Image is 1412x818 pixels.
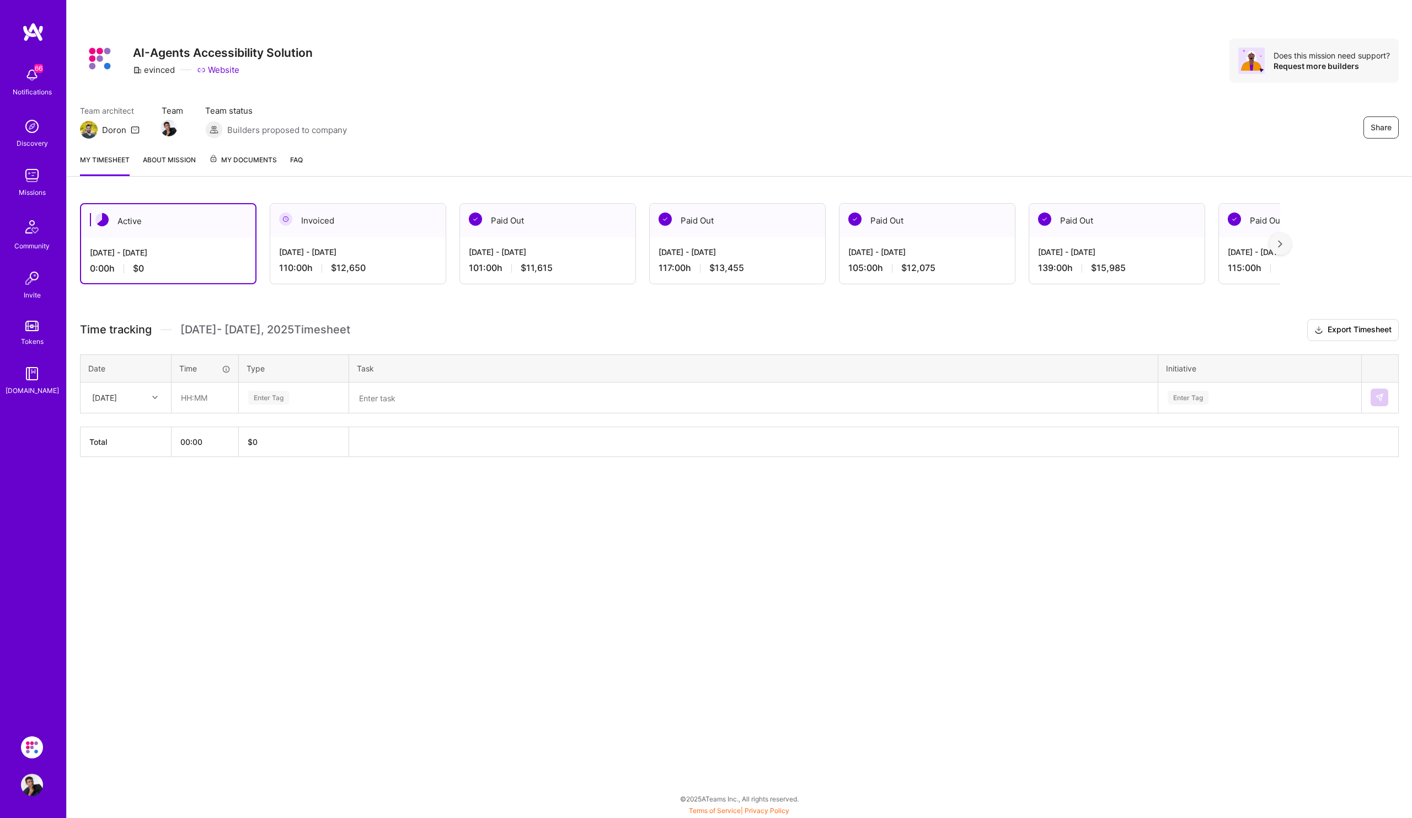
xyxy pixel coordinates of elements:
[19,187,46,198] div: Missions
[1274,61,1390,71] div: Request more builders
[1228,213,1241,226] img: Paid Out
[180,323,350,337] span: [DATE] - [DATE] , 2025 Timesheet
[209,154,277,166] span: My Documents
[1038,246,1196,258] div: [DATE] - [DATE]
[1371,122,1392,133] span: Share
[172,383,238,412] input: HH:MM
[1314,325,1323,336] i: icon Download
[81,354,172,382] th: Date
[469,246,627,258] div: [DATE] - [DATE]
[81,204,255,238] div: Active
[133,263,144,274] span: $0
[469,213,482,226] img: Paid Out
[21,774,43,796] img: User Avatar
[848,246,1006,258] div: [DATE] - [DATE]
[25,321,39,331] img: tokens
[901,262,935,274] span: $12,075
[1228,262,1386,274] div: 115:00 h
[92,392,117,403] div: [DATE]
[205,121,223,139] img: Builders proposed to company
[1280,262,1314,274] span: $13,225
[21,164,43,187] img: teamwork
[133,46,313,60] h3: AI-Agents Accessibility Solution
[659,262,816,274] div: 117:00 h
[1307,319,1399,341] button: Export Timesheet
[1219,204,1394,237] div: Paid Out
[1238,47,1265,74] img: Avatar
[248,437,258,447] span: $ 0
[331,262,366,274] span: $12,650
[80,323,152,337] span: Time tracking
[1363,116,1399,139] button: Share
[24,289,41,301] div: Invite
[1166,363,1354,374] div: Initiative
[133,66,142,75] i: icon CompanyGray
[66,785,1412,812] div: © 2025 ATeams Inc., All rights reserved.
[80,39,120,78] img: Company Logo
[248,389,289,406] div: Enter Tag
[839,204,1015,237] div: Paid Out
[172,427,239,456] th: 00:00
[133,64,175,76] div: evinced
[143,154,196,176] a: About Mission
[290,154,303,176] a: FAQ
[279,213,292,226] img: Invoiced
[162,119,176,137] a: Team Member Avatar
[18,736,46,758] a: Evinced: AI-Agents Accessibility Solution
[848,262,1006,274] div: 105:00 h
[80,105,140,116] span: Team architect
[102,124,126,136] div: Doron
[689,806,789,815] span: |
[179,363,231,374] div: Time
[745,806,789,815] a: Privacy Policy
[709,262,744,274] span: $13,455
[21,64,43,86] img: bell
[21,336,44,347] div: Tokens
[162,105,183,116] span: Team
[227,124,347,136] span: Builders proposed to company
[239,354,349,382] th: Type
[34,64,43,73] span: 66
[1029,204,1205,237] div: Paid Out
[279,262,437,274] div: 110:00 h
[80,154,130,176] a: My timesheet
[1091,262,1126,274] span: $15,985
[650,204,825,237] div: Paid Out
[1038,262,1196,274] div: 139:00 h
[469,262,627,274] div: 101:00 h
[1168,389,1208,406] div: Enter Tag
[1038,213,1051,226] img: Paid Out
[21,736,43,758] img: Evinced: AI-Agents Accessibility Solution
[209,154,277,176] a: My Documents
[659,213,672,226] img: Paid Out
[1375,393,1384,402] img: Submit
[19,214,45,240] img: Community
[152,395,158,400] i: icon Chevron
[81,427,172,456] th: Total
[270,204,446,237] div: Invoiced
[21,267,43,289] img: Invite
[161,120,177,136] img: Team Member Avatar
[18,774,46,796] a: User Avatar
[13,86,52,98] div: Notifications
[521,262,553,274] span: $11,615
[17,137,48,149] div: Discovery
[659,246,816,258] div: [DATE] - [DATE]
[349,354,1158,382] th: Task
[460,204,635,237] div: Paid Out
[14,240,50,252] div: Community
[95,213,109,226] img: Active
[1228,246,1386,258] div: [DATE] - [DATE]
[90,247,247,258] div: [DATE] - [DATE]
[1274,50,1390,61] div: Does this mission need support?
[689,806,741,815] a: Terms of Service
[90,263,247,274] div: 0:00 h
[21,363,43,385] img: guide book
[131,125,140,134] i: icon Mail
[205,105,347,116] span: Team status
[22,22,44,42] img: logo
[6,385,59,396] div: [DOMAIN_NAME]
[279,246,437,258] div: [DATE] - [DATE]
[80,121,98,139] img: Team Architect
[21,115,43,137] img: discovery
